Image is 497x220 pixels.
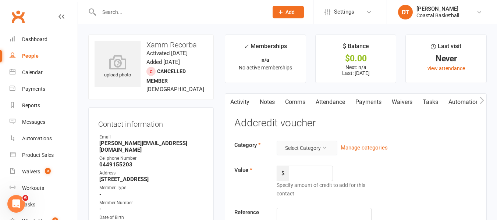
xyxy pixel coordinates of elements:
div: Specify amount of credit to add for this contact [277,181,372,198]
div: Address [99,170,204,177]
div: Tasks [22,202,35,208]
button: Add [273,6,304,18]
div: Automations [22,136,52,141]
div: People [22,53,39,59]
div: Cellphone Number [99,155,204,162]
span: 9 [45,168,51,174]
strong: n/a [262,57,269,63]
div: $ Balance [343,42,369,55]
label: Value [229,166,271,174]
div: Coastal Basketball [416,12,459,19]
div: Reports [22,102,40,108]
input: Search... [97,7,263,17]
span: Cancelled member [146,68,186,84]
button: Select Category [277,141,337,155]
span: [DEMOGRAPHIC_DATA] [146,86,204,93]
div: Messages [22,119,45,125]
strong: [PERSON_NAME][EMAIL_ADDRESS][DOMAIN_NAME] [99,140,204,153]
a: Comms [280,94,310,111]
div: upload photo [95,55,141,79]
span: No active memberships [239,65,292,71]
h3: Contact information [98,117,204,128]
a: Payments [10,81,78,97]
div: Member Number [99,199,204,206]
a: Messages [10,114,78,130]
div: Calendar [22,69,43,75]
span: 6 [22,195,28,201]
a: Attendance [310,94,350,111]
strong: - [99,206,204,212]
a: Payments [350,94,387,111]
i: ✓ [244,43,249,50]
a: Reports [10,97,78,114]
time: Activated [DATE] [146,50,188,57]
div: Product Sales [22,152,54,158]
strong: - [99,191,204,198]
a: Automations [443,94,487,111]
a: view attendance [427,65,465,71]
a: Tasks [418,94,443,111]
time: Added [DATE] [146,59,180,65]
a: Waivers 9 [10,163,78,180]
span: $ [277,166,289,181]
iframe: Intercom live chat [7,195,25,213]
div: Workouts [22,185,44,191]
a: Dashboard [10,31,78,48]
div: Waivers [22,169,40,174]
h3: Xamm Recorba [95,41,207,49]
a: Tasks [10,196,78,213]
a: Notes [255,94,280,111]
div: $0.00 [322,55,390,62]
div: [PERSON_NAME] [416,6,459,12]
a: Workouts [10,180,78,196]
h3: Add credit voucher [234,118,477,129]
span: Add [285,9,295,15]
div: Member Type [99,184,204,191]
div: Memberships [244,42,287,55]
label: Reference [229,208,271,217]
strong: [STREET_ADDRESS] [99,176,204,183]
strong: 0449155203 [99,161,204,168]
a: Calendar [10,64,78,81]
a: Activity [225,94,255,111]
a: People [10,48,78,64]
a: Clubworx [9,7,27,26]
div: Dashboard [22,36,47,42]
label: Category [229,141,271,149]
a: Product Sales [10,147,78,163]
div: Email [99,134,204,141]
span: Settings [334,4,354,20]
div: Never [412,55,480,62]
button: Manage categories [341,143,388,152]
a: Automations [10,130,78,147]
a: Waivers [387,94,418,111]
p: Next: n/a Last: [DATE] [322,64,390,76]
div: Payments [22,86,45,92]
div: Last visit [431,42,461,55]
div: DT [398,5,413,19]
